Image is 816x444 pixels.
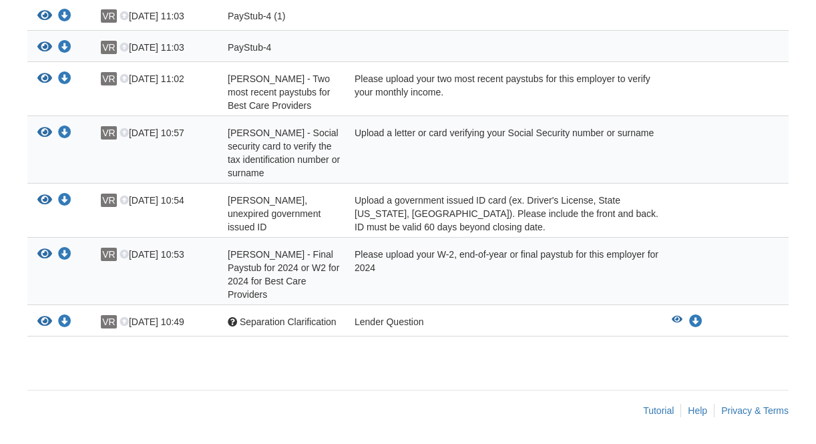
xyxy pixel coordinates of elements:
[58,43,71,53] a: Download PayStub-4
[120,11,184,21] span: [DATE] 11:03
[120,249,184,260] span: [DATE] 10:53
[37,126,52,140] button: View Vanessa Rodríguez - Social security card to verify the tax identification number or surname
[58,317,71,328] a: Download Separation Clarification
[58,128,71,139] a: Download Vanessa Rodríguez - Social security card to verify the tax identification number or surname
[345,248,662,301] div: Please upload your W-2, end-of-year or final paystub for this employer for 2024
[120,73,184,84] span: [DATE] 11:02
[228,128,340,178] span: [PERSON_NAME] - Social security card to verify the tax identification number or surname
[120,195,184,206] span: [DATE] 10:54
[228,249,339,300] span: [PERSON_NAME] - Final Paystub for 2024 or W2 for 2024 for Best Care Providers
[37,248,52,262] button: View Vanessa Rodríguez - Final Paystub for 2024 or W2 for 2024 for Best Care Providers
[101,72,117,85] span: VR
[101,194,117,207] span: VR
[58,196,71,206] a: Download Vanessa Rodríguez - Valid, unexpired government issued ID
[345,315,662,332] div: Lender Question
[101,9,117,23] span: VR
[228,11,285,21] span: PayStub-4 (1)
[58,250,71,260] a: Download Vanessa Rodríguez - Final Paystub for 2024 or W2 for 2024 for Best Care Providers
[689,316,702,327] a: Download Separation Clarification
[101,315,117,328] span: VR
[37,315,52,329] button: View Separation Clarification
[58,11,71,22] a: Download PayStub-4 (1)
[37,194,52,208] button: View Vanessa Rodríguez - Valid, unexpired government issued ID
[240,316,337,327] span: Separation Clarification
[120,316,184,327] span: [DATE] 10:49
[228,195,321,232] span: [PERSON_NAME], unexpired government issued ID
[37,9,52,23] button: View PayStub-4 (1)
[37,41,52,55] button: View PayStub-4
[58,74,71,85] a: Download Vanessa Rodríguez - Two most recent paystubs for Best Care Providers
[345,194,662,234] div: Upload a government issued ID card (ex. Driver's License, State [US_STATE], [GEOGRAPHIC_DATA]). P...
[101,126,117,140] span: VR
[345,72,662,112] div: Please upload your two most recent paystubs for this employer to verify your monthly income.
[228,73,330,111] span: [PERSON_NAME] - Two most recent paystubs for Best Care Providers
[721,405,789,416] a: Privacy & Terms
[101,248,117,261] span: VR
[643,405,674,416] a: Tutorial
[37,72,52,86] button: View Vanessa Rodríguez - Two most recent paystubs for Best Care Providers
[101,41,117,54] span: VR
[120,128,184,138] span: [DATE] 10:57
[345,126,662,180] div: Upload a letter or card verifying your Social Security number or surname
[120,42,184,53] span: [DATE] 11:03
[672,315,682,328] button: View Separation Clarification
[228,42,271,53] span: PayStub-4
[688,405,707,416] a: Help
